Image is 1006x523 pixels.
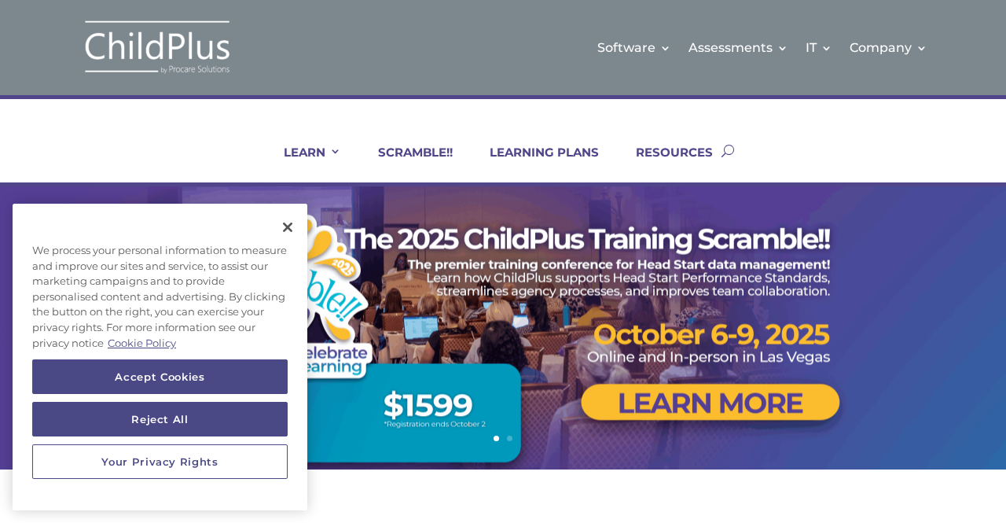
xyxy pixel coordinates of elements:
[32,444,288,479] button: Your Privacy Rights
[13,235,307,359] div: We process your personal information to measure and improve our sites and service, to assist our ...
[32,402,288,436] button: Reject All
[32,359,288,394] button: Accept Cookies
[270,210,305,245] button: Close
[108,337,176,349] a: More information about your privacy, opens in a new tab
[494,436,499,441] a: 1
[13,204,307,510] div: Privacy
[688,16,788,79] a: Assessments
[616,145,713,182] a: RESOURCES
[358,145,453,182] a: SCRAMBLE!!
[507,436,512,441] a: 2
[597,16,671,79] a: Software
[850,16,927,79] a: Company
[470,145,599,182] a: LEARNING PLANS
[13,204,307,510] div: Cookie banner
[264,145,341,182] a: LEARN
[806,16,832,79] a: IT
